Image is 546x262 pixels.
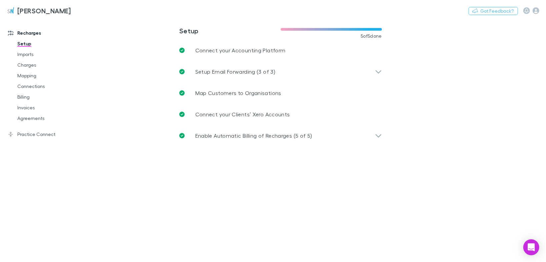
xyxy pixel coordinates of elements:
[195,46,286,54] p: Connect your Accounting Platform
[11,113,87,124] a: Agreements
[195,68,275,76] p: Setup Email Forwarding (3 of 3)
[174,82,387,104] a: Map Customers to Organisations
[11,81,87,92] a: Connections
[361,33,382,39] span: 5 of 5 done
[469,7,518,15] button: Got Feedback?
[1,129,87,140] a: Practice Connect
[195,110,290,118] p: Connect your Clients’ Xero Accounts
[195,89,281,97] p: Map Customers to Organisations
[11,38,87,49] a: Setup
[174,40,387,61] a: Connect your Accounting Platform
[3,3,75,19] a: [PERSON_NAME]
[1,28,87,38] a: Recharges
[7,7,15,15] img: Sinclair Wilson's Logo
[11,49,87,60] a: Imports
[17,7,71,15] h3: [PERSON_NAME]
[179,27,281,35] h3: Setup
[195,132,312,140] p: Enable Automatic Billing of Recharges (5 of 5)
[11,92,87,102] a: Billing
[11,70,87,81] a: Mapping
[174,104,387,125] a: Connect your Clients’ Xero Accounts
[11,102,87,113] a: Invoices
[174,61,387,82] div: Setup Email Forwarding (3 of 3)
[174,125,387,146] div: Enable Automatic Billing of Recharges (5 of 5)
[11,60,87,70] a: Charges
[523,239,539,255] div: Open Intercom Messenger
